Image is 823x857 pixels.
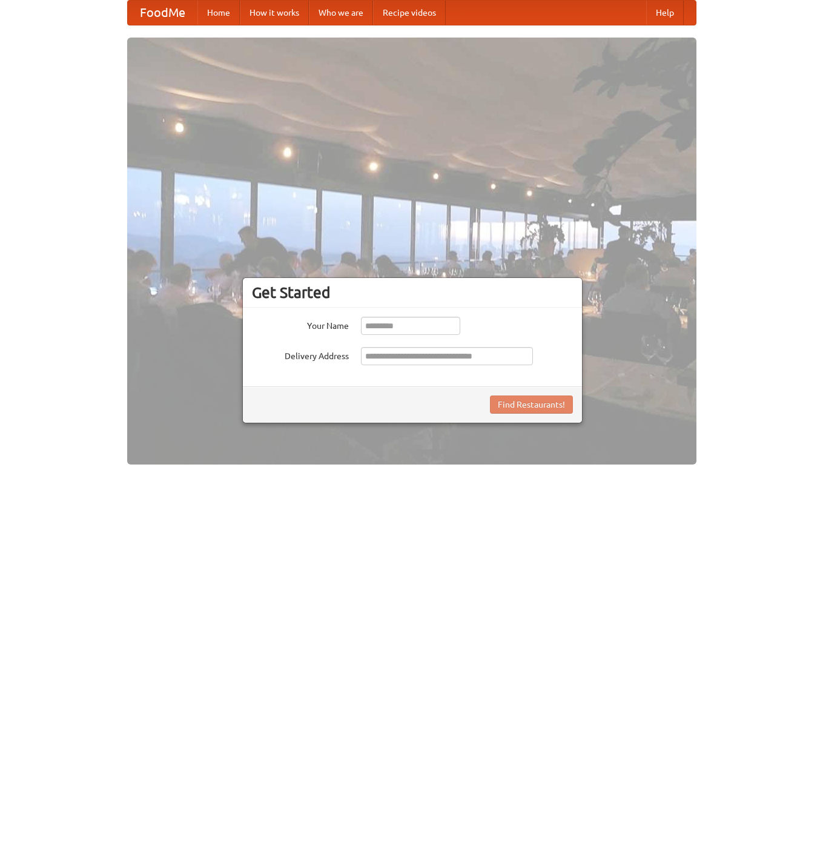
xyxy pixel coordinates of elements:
[646,1,684,25] a: Help
[490,395,573,414] button: Find Restaurants!
[197,1,240,25] a: Home
[309,1,373,25] a: Who we are
[373,1,446,25] a: Recipe videos
[252,283,573,302] h3: Get Started
[128,1,197,25] a: FoodMe
[252,317,349,332] label: Your Name
[252,347,349,362] label: Delivery Address
[240,1,309,25] a: How it works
